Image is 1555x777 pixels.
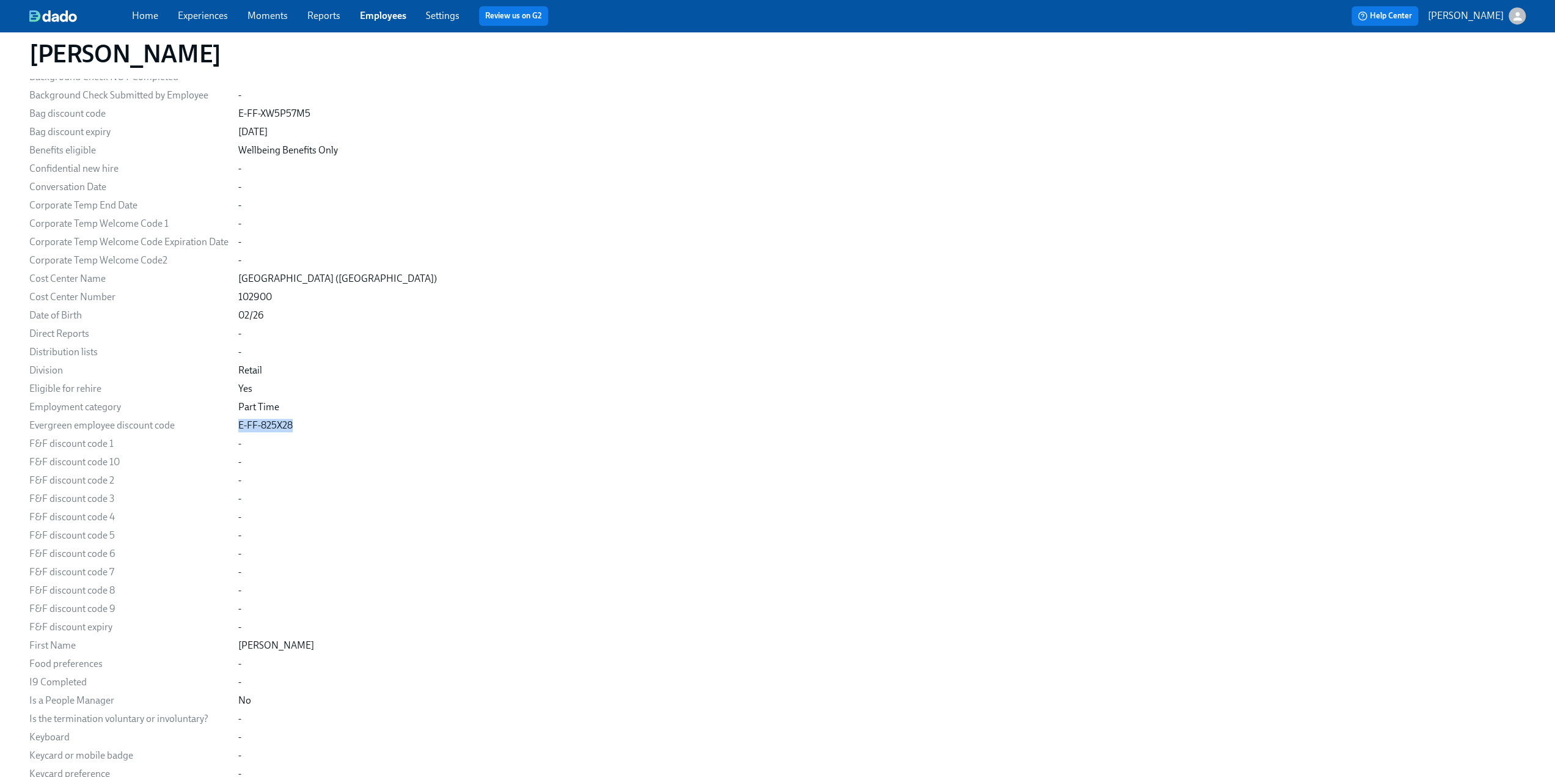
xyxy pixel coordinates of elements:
div: Direct Reports [29,327,229,341]
div: F&F discount code 3 [29,492,229,506]
div: Corporate Temp Welcome Code Expiration Date [29,235,229,249]
a: dado [29,10,132,22]
div: - [238,602,241,616]
img: dado [29,10,77,22]
a: Moments [247,10,288,21]
div: - [238,657,241,671]
div: - [238,327,241,341]
div: Confidential new hire [29,162,229,175]
div: - [238,180,241,194]
div: Cost Center Name [29,272,229,285]
div: - [238,510,241,524]
div: - [238,620,241,634]
div: - [238,437,241,451]
div: - [238,492,241,506]
div: Eligible for rehire [29,382,229,396]
div: Corporate Temp End Date [29,199,229,212]
div: Retail [238,364,262,377]
h1: [PERSON_NAME] [29,39,221,68]
div: Employment category [29,400,229,414]
div: - [238,565,241,579]
div: [DATE] [238,125,268,139]
div: - [238,749,241,762]
div: Food preferences [29,657,229,671]
div: F&F discount code 4 [29,510,229,524]
div: - [238,676,241,689]
div: F&F discount code 6 [29,547,229,561]
div: I9 Completed [29,676,229,689]
div: Is a People Manager [29,694,229,707]
div: F&F discount expiry [29,620,229,634]
div: Part Time [238,400,279,414]
div: F&F discount code 1 [29,437,229,451]
span: Help Center [1358,10,1412,22]
div: [GEOGRAPHIC_DATA] ([GEOGRAPHIC_DATA]) [238,272,437,285]
p: [PERSON_NAME] [1428,9,1504,23]
div: Conversation Date [29,180,229,194]
div: - [238,584,241,597]
div: F&F discount code 10 [29,455,229,469]
div: - [238,474,241,487]
div: F&F discount code 9 [29,602,229,616]
div: F&F discount code 5 [29,529,229,542]
div: 02/26 [238,309,264,322]
a: Experiences [178,10,228,21]
div: F&F discount code 8 [29,584,229,597]
div: - [238,89,241,102]
div: Date of Birth [29,309,229,322]
div: First Name [29,639,229,652]
div: Corporate Temp Welcome Code 1 [29,217,229,230]
div: Bag discount code [29,107,229,120]
div: Wellbeing Benefits Only [238,144,338,157]
button: Help Center [1352,6,1418,26]
div: Background Check Submitted by Employee [29,89,229,102]
div: E-FF-825X28 [238,419,293,432]
div: Distribution lists [29,345,229,359]
div: - [238,199,241,212]
div: - [238,162,241,175]
div: - [238,731,241,744]
div: E-FF-XW5P57M5 [238,107,310,120]
a: Reports [307,10,340,21]
div: Benefits eligible [29,144,229,157]
button: [PERSON_NAME] [1428,7,1526,24]
div: F&F discount code 7 [29,565,229,579]
div: Division [29,364,229,377]
div: Bag discount expiry [29,125,229,139]
a: Review us on G2 [485,10,542,22]
div: Cost Center Number [29,290,229,304]
a: Settings [426,10,459,21]
div: - [238,345,241,359]
div: Corporate Temp Welcome Code2 [29,254,229,267]
div: [PERSON_NAME] [238,639,314,652]
div: - [238,547,241,561]
div: Keyboard [29,731,229,744]
div: Keycard or mobile badge [29,749,229,762]
div: - [238,529,241,542]
div: - [238,712,241,726]
div: Evergreen employee discount code [29,419,229,432]
button: Review us on G2 [479,6,548,26]
div: - [238,455,241,469]
div: 102900 [238,290,272,304]
div: No [238,694,251,707]
a: Home [132,10,158,21]
div: Is the termination voluntary or involuntary? [29,712,229,726]
div: - [238,235,241,249]
div: Yes [238,382,252,396]
div: - [238,217,241,230]
div: F&F discount code 2 [29,474,229,487]
a: Employees [360,10,406,21]
div: - [238,254,241,267]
